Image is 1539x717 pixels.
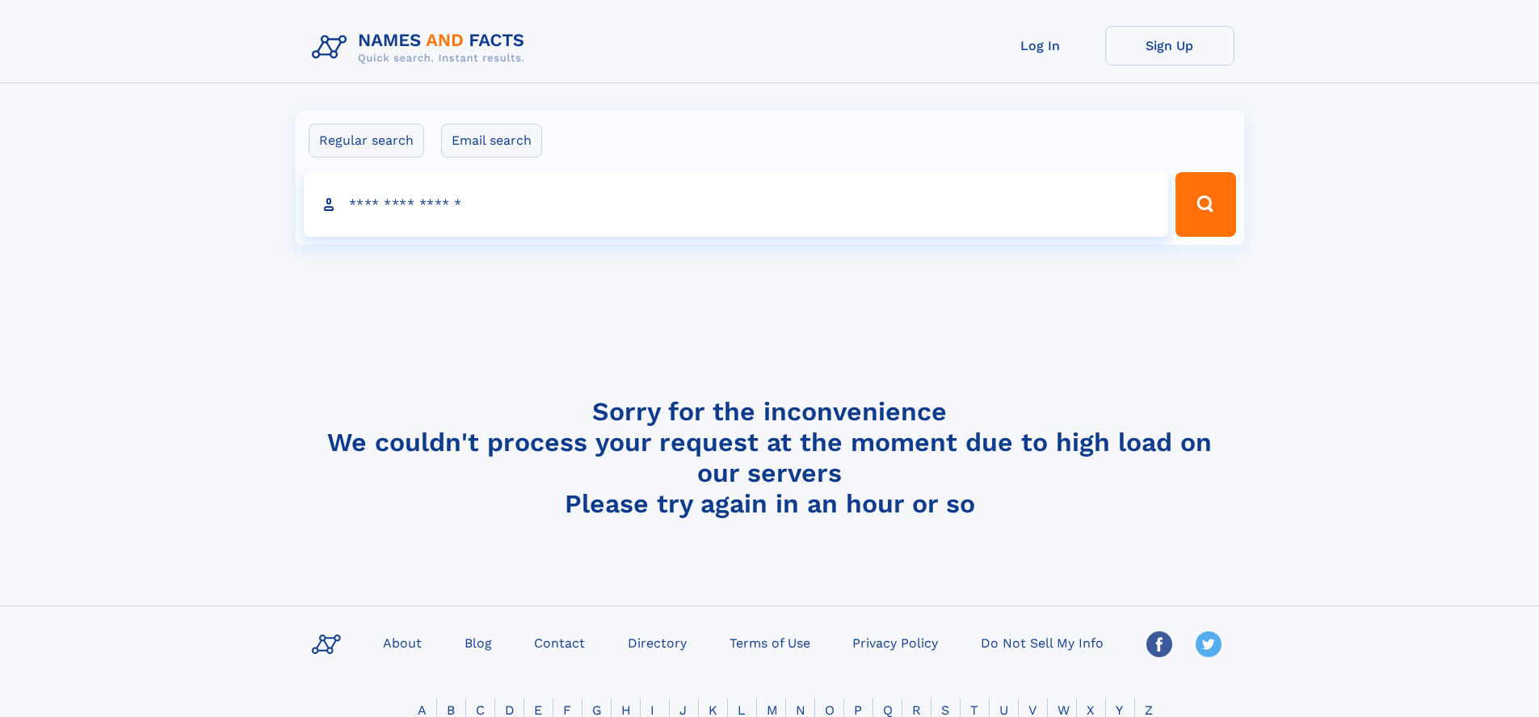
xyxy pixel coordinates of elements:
a: Contact [528,631,591,654]
a: Log In [976,26,1105,65]
button: Search Button [1175,172,1235,237]
a: About [376,631,428,654]
img: Twitter [1196,631,1222,657]
img: Facebook [1146,631,1172,657]
a: Directory [621,631,693,654]
img: Logo Names and Facts [305,26,538,70]
a: Privacy Policy [846,631,944,654]
label: Regular search [309,124,424,158]
a: Terms of Use [723,631,817,654]
a: Do Not Sell My Info [974,631,1110,654]
a: Blog [458,631,498,654]
label: Email search [441,124,542,158]
h4: Sorry for the inconvenience We couldn't process your request at the moment due to high load on ou... [305,396,1234,519]
input: search input [304,172,1169,237]
a: Sign Up [1105,26,1234,65]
